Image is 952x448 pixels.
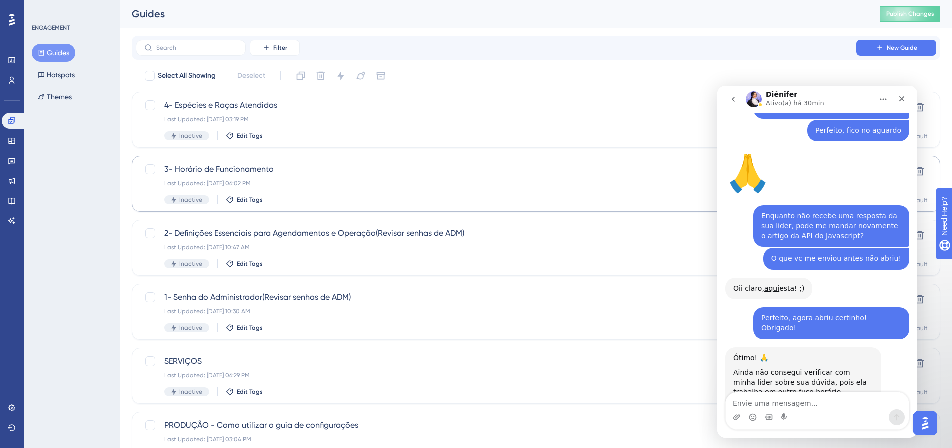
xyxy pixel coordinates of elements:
[250,40,300,56] button: Filter
[164,243,828,251] div: Last Updated: [DATE] 10:47 AM
[226,196,263,204] button: Edit Tags
[32,88,78,106] button: Themes
[856,40,936,56] button: New Guide
[164,163,828,175] span: 3- Horário de Funcionamento
[226,132,263,140] button: Edit Tags
[32,66,81,84] button: Hotspots
[164,291,828,303] span: 1- Senha do Administrador(Revisar senhas de ADM)
[237,388,263,396] span: Edit Tags
[164,227,828,239] span: 2- Definições Essenciais para Agendamentos e Operação(Revisar senhas de ADM)
[164,115,828,123] div: Last Updated: [DATE] 03:19 PM
[179,196,202,204] span: Inactive
[237,196,263,204] span: Edit Tags
[164,179,828,187] div: Last Updated: [DATE] 06:02 PM
[164,307,828,315] div: Last Updated: [DATE] 10:30 AM
[164,371,828,379] div: Last Updated: [DATE] 06:29 PM
[237,260,263,268] span: Edit Tags
[156,44,237,51] input: Search
[273,44,287,52] span: Filter
[226,388,263,396] button: Edit Tags
[164,435,828,443] div: Last Updated: [DATE] 03:04 PM
[887,44,917,52] span: New Guide
[158,70,216,82] span: Select All Showing
[32,24,70,32] div: ENGAGEMENT
[179,260,202,268] span: Inactive
[237,70,265,82] span: Deselect
[132,7,855,21] div: Guides
[910,408,940,438] iframe: UserGuiding AI Assistant Launcher
[886,10,934,18] span: Publish Changes
[228,67,274,85] button: Deselect
[226,324,263,332] button: Edit Tags
[32,44,75,62] button: Guides
[179,132,202,140] span: Inactive
[717,86,917,438] iframe: Intercom live chat
[164,99,828,111] span: 4- Espécies e Raças Atendidas
[880,6,940,22] button: Publish Changes
[23,2,62,14] span: Need Help?
[179,324,202,332] span: Inactive
[237,324,263,332] span: Edit Tags
[164,419,828,431] span: PRODUÇÃO - Como utilizar o guia de configurações
[226,260,263,268] button: Edit Tags
[164,355,828,367] span: SERVIÇOS
[237,132,263,140] span: Edit Tags
[179,388,202,396] span: Inactive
